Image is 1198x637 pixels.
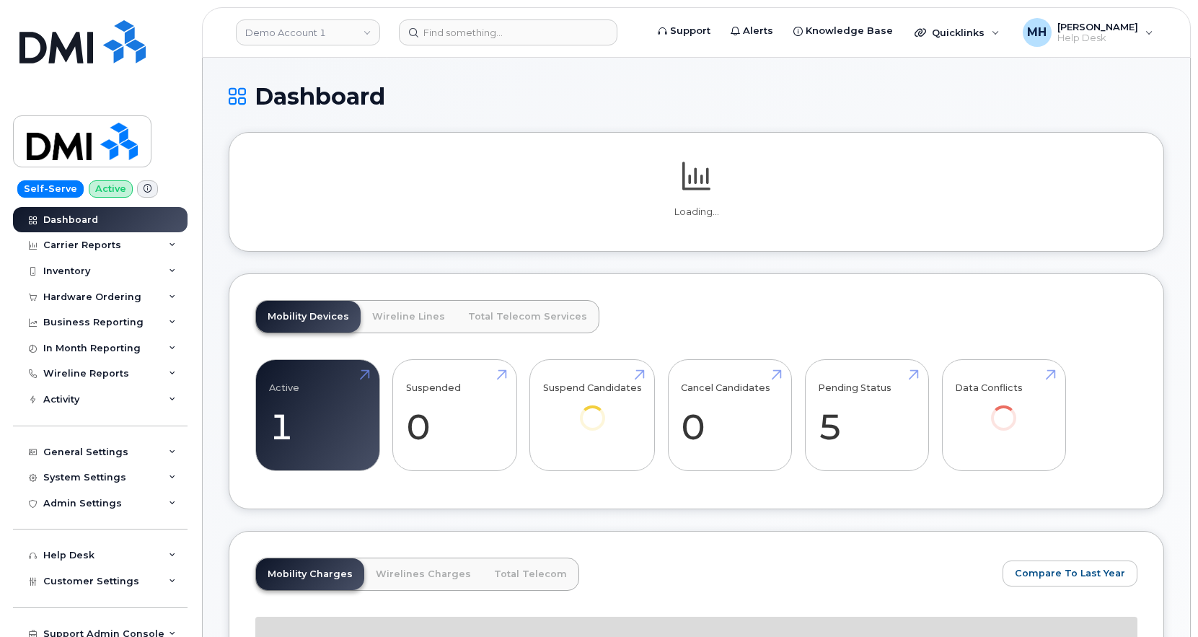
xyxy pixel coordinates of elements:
h1: Dashboard [229,84,1164,109]
a: Wirelines Charges [364,558,483,590]
a: Mobility Charges [256,558,364,590]
button: Compare To Last Year [1003,561,1137,587]
a: Cancel Candidates 0 [681,368,778,463]
span: Compare To Last Year [1015,566,1125,580]
p: Loading... [255,206,1137,219]
a: Data Conflicts [955,368,1052,451]
a: Suspend Candidates [543,368,642,451]
a: Suspended 0 [406,368,503,463]
a: Total Telecom Services [457,301,599,333]
a: Mobility Devices [256,301,361,333]
a: Wireline Lines [361,301,457,333]
a: Total Telecom [483,558,578,590]
a: Active 1 [269,368,366,463]
a: Pending Status 5 [818,368,915,463]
